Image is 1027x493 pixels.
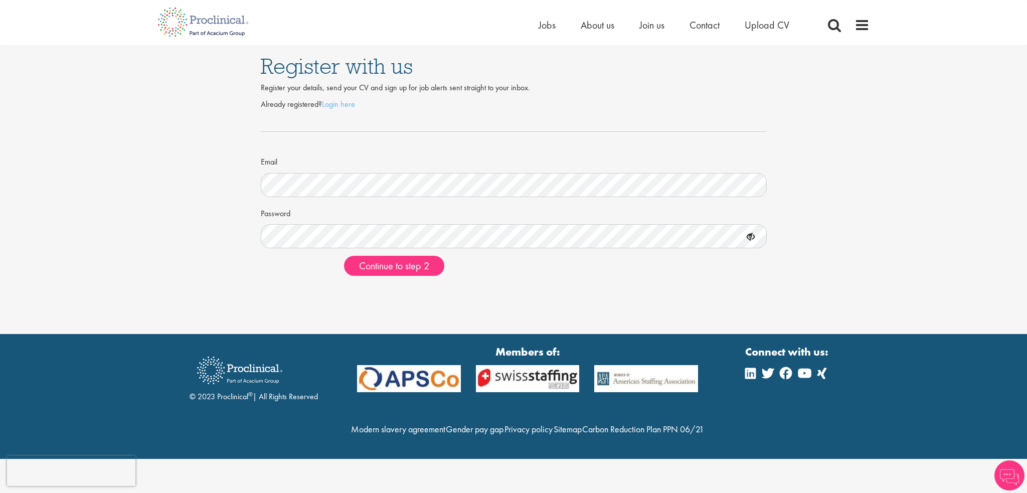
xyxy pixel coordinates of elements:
[350,365,468,393] img: APSCo
[351,423,445,435] a: Modern slavery agreement
[190,349,318,403] div: © 2023 Proclinical | All Rights Reserved
[190,350,290,391] img: Proclinical Recruitment
[745,344,830,360] strong: Connect with us:
[261,153,277,168] label: Email
[994,460,1024,490] img: Chatbot
[587,365,706,393] img: APSCo
[322,99,355,109] a: Login here
[745,19,789,32] a: Upload CV
[690,19,720,32] a: Contact
[554,423,582,435] a: Sitemap
[344,256,444,276] button: Continue to step 2
[504,423,553,435] a: Privacy policy
[261,55,767,77] h1: Register with us
[581,19,614,32] a: About us
[261,205,290,220] label: Password
[359,259,429,272] span: Continue to step 2
[539,19,556,32] a: Jobs
[248,390,253,398] sup: ®
[639,19,664,32] a: Join us
[468,365,587,393] img: APSCo
[582,423,704,435] a: Carbon Reduction Plan PPN 06/21
[7,456,135,486] iframe: reCAPTCHA
[446,423,503,435] a: Gender pay gap
[357,344,698,360] strong: Members of:
[261,99,767,110] p: Already registered?
[261,82,767,94] div: Register your details, send your CV and sign up for job alerts sent straight to your inbox.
